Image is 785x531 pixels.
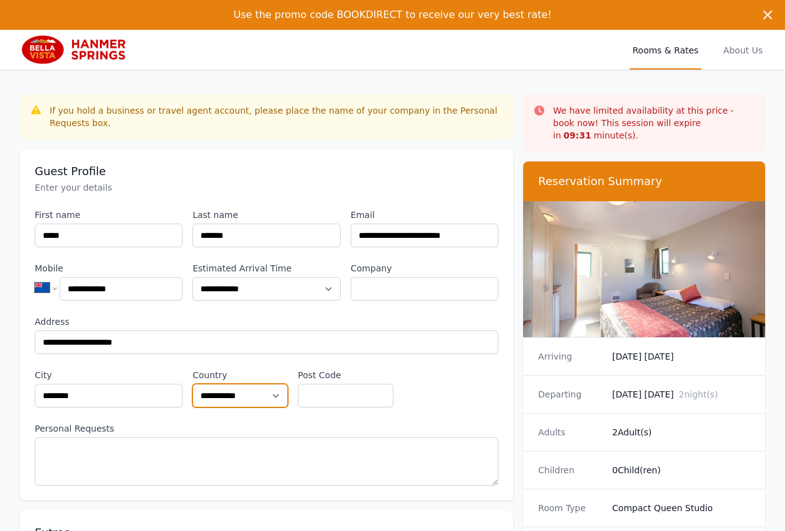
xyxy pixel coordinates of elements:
span: Use the promo code BOOKDIRECT to receive our very best rate! [233,9,552,20]
label: Country [192,369,288,381]
dt: Children [538,464,602,476]
h3: Guest Profile [35,164,498,179]
div: If you hold a business or travel agent account, please place the name of your company in the Pers... [50,104,503,129]
label: Company [351,262,498,275]
label: Personal Requests [35,422,498,435]
dd: 2 Adult(s) [612,426,750,438]
label: First name [35,209,182,221]
label: City [35,369,182,381]
strong: 09 : 31 [563,130,591,140]
dt: Room Type [538,502,602,514]
label: Last name [192,209,340,221]
dd: [DATE] [DATE] [612,350,750,363]
img: Bella Vista Hanmer Springs [20,35,139,65]
label: Mobile [35,262,182,275]
dt: Adults [538,426,602,438]
a: About Us [721,30,765,70]
p: Enter your details [35,181,498,194]
dd: [DATE] [DATE] [612,388,750,401]
dd: 0 Child(ren) [612,464,750,476]
span: 2 night(s) [679,389,718,399]
h3: Reservation Summary [538,174,750,189]
label: Email [351,209,498,221]
label: Estimated Arrival Time [192,262,340,275]
p: We have limited availability at this price - book now! This session will expire in minute(s). [553,104,755,142]
a: Rooms & Rates [630,30,701,70]
dt: Arriving [538,350,602,363]
label: Address [35,315,498,328]
label: Post Code [298,369,393,381]
dd: Compact Queen Studio [612,502,750,514]
dt: Departing [538,388,602,401]
img: Compact Queen Studio [523,201,765,337]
